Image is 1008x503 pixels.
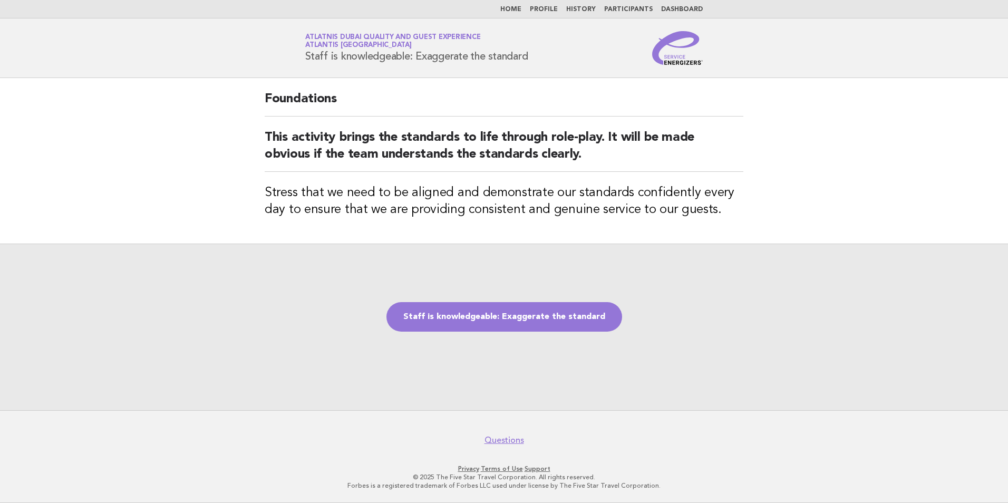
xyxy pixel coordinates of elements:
a: Support [525,465,550,472]
a: Dashboard [661,6,703,13]
a: Staff is knowledgeable: Exaggerate the standard [386,302,622,332]
a: History [566,6,596,13]
p: Forbes is a registered trademark of Forbes LLC used under license by The Five Star Travel Corpora... [181,481,827,490]
h3: Stress that we need to be aligned and demonstrate our standards confidently every day to ensure t... [265,185,743,218]
a: Terms of Use [481,465,523,472]
p: · · [181,465,827,473]
h2: This activity brings the standards to life through role-play. It will be made obvious if the team... [265,129,743,172]
a: Privacy [458,465,479,472]
a: Profile [530,6,558,13]
h2: Foundations [265,91,743,117]
h1: Staff is knowledgeable: Exaggerate the standard [305,34,528,62]
p: © 2025 The Five Star Travel Corporation. All rights reserved. [181,473,827,481]
a: Home [500,6,521,13]
span: Atlantis [GEOGRAPHIC_DATA] [305,42,412,49]
a: Participants [604,6,653,13]
img: Service Energizers [652,31,703,65]
a: Questions [484,435,524,446]
a: Atlatnis Dubai Quality and Guest ExperienceAtlantis [GEOGRAPHIC_DATA] [305,34,480,49]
